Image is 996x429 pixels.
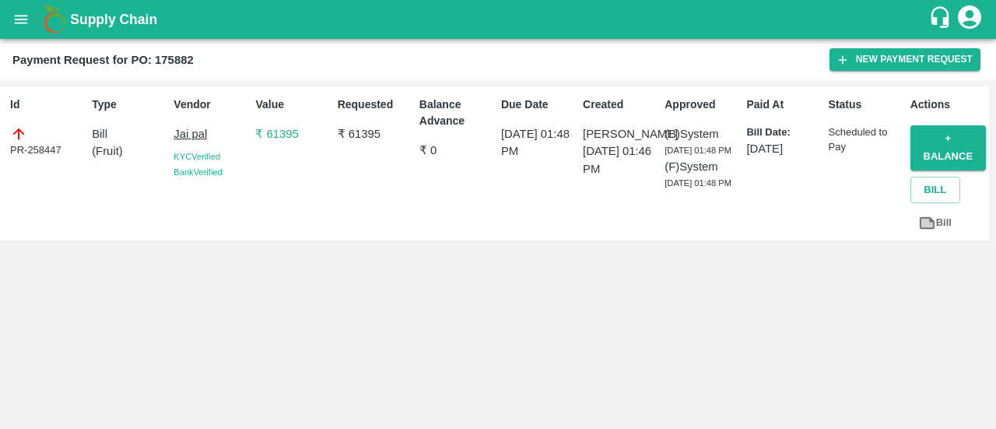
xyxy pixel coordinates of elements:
p: ₹ 61395 [255,125,331,142]
p: [DATE] [746,140,822,157]
b: Supply Chain [70,12,157,27]
p: Vendor [174,97,249,113]
p: Id [10,97,86,113]
p: [PERSON_NAME] [583,125,658,142]
p: (F) System [665,158,740,175]
div: account of current user [956,3,984,36]
button: + balance [910,125,986,171]
p: ₹ 0 [419,142,495,159]
span: Bank Verified [174,167,222,177]
a: Supply Chain [70,9,928,30]
p: (B) System [665,125,740,142]
div: customer-support [928,5,956,33]
button: New Payment Request [829,48,980,71]
p: [DATE] 01:48 PM [501,125,577,160]
p: Scheduled to Pay [829,125,904,154]
p: Bill Date: [746,125,822,140]
button: open drawer [3,2,39,37]
span: [DATE] 01:48 PM [665,178,731,188]
p: Jai pal [174,125,249,142]
p: Status [829,97,904,113]
p: ₹ 61395 [338,125,413,142]
p: Approved [665,97,740,113]
span: [DATE] 01:48 PM [665,146,731,155]
p: Value [255,97,331,113]
a: Bill [910,209,960,237]
p: Requested [338,97,413,113]
b: Payment Request for PO: 175882 [12,54,194,66]
p: Paid At [746,97,822,113]
div: PR-258447 [10,125,86,158]
img: logo [39,4,70,35]
p: Created [583,97,658,113]
p: Due Date [501,97,577,113]
p: Actions [910,97,986,113]
p: ( Fruit ) [92,142,167,160]
button: Bill [910,177,960,204]
span: KYC Verified [174,152,220,161]
p: [DATE] 01:46 PM [583,142,658,178]
p: Balance Advance [419,97,495,129]
p: Bill [92,125,167,142]
p: Type [92,97,167,113]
